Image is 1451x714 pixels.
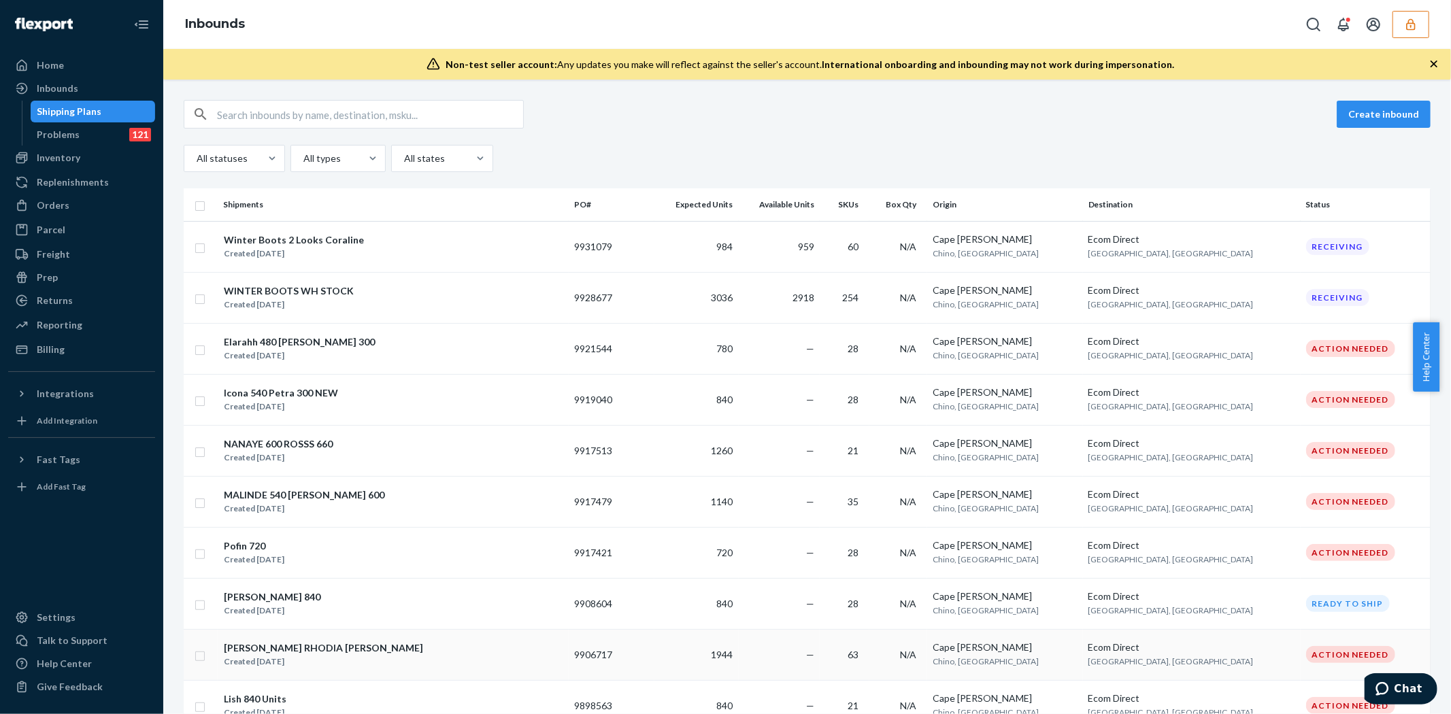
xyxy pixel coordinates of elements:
button: Fast Tags [8,449,155,471]
div: Parcel [37,223,65,237]
div: Reporting [37,318,82,332]
a: Inbounds [8,78,155,99]
div: Any updates you make will reflect against the seller's account. [446,58,1174,71]
span: 840 [717,394,733,405]
button: Close Navigation [128,11,155,38]
div: Inventory [37,151,80,165]
div: Action Needed [1306,340,1395,357]
button: Talk to Support [8,630,155,651]
div: Prep [37,271,58,284]
div: Lish 840 Units [224,692,286,706]
span: 1260 [712,445,733,456]
span: Chino, [GEOGRAPHIC_DATA] [933,503,1039,513]
div: Cape [PERSON_NAME] [933,437,1077,450]
a: Add Integration [8,410,155,432]
span: Chino, [GEOGRAPHIC_DATA] [933,248,1039,258]
span: N/A [900,343,916,354]
span: — [806,547,814,558]
div: Talk to Support [37,634,107,647]
a: Replenishments [8,171,155,193]
td: 9921544 [569,323,654,374]
a: Orders [8,194,155,216]
th: Destination [1083,188,1301,221]
span: [GEOGRAPHIC_DATA], [GEOGRAPHIC_DATA] [1088,656,1254,666]
span: N/A [900,241,916,252]
td: 9931079 [569,221,654,272]
div: Ecom Direct [1088,641,1295,654]
span: N/A [900,649,916,660]
span: Chino, [GEOGRAPHIC_DATA] [933,452,1039,462]
div: Ready to ship [1306,595,1390,612]
div: MALINDE 540 [PERSON_NAME] 600 [224,488,384,502]
div: Receiving [1306,289,1369,306]
div: Created [DATE] [224,502,384,515]
span: 1944 [712,649,733,660]
div: Cape [PERSON_NAME] [933,692,1077,705]
div: Action Needed [1306,544,1395,561]
div: Billing [37,343,65,356]
span: [GEOGRAPHIC_DATA], [GEOGRAPHIC_DATA] [1088,401,1254,411]
ol: breadcrumbs [174,5,256,44]
div: Created [DATE] [224,451,333,464]
div: Inbounds [37,82,78,95]
div: Cape [PERSON_NAME] [933,488,1077,501]
span: 984 [717,241,733,252]
div: Action Needed [1306,646,1395,663]
button: Help Center [1413,322,1439,392]
td: 9917479 [569,476,654,527]
div: Help Center [37,657,92,670]
div: Ecom Direct [1088,488,1295,501]
th: Shipments [218,188,569,221]
span: Chino, [GEOGRAPHIC_DATA] [933,401,1039,411]
a: Add Fast Tag [8,476,155,498]
span: 959 [798,241,814,252]
span: — [806,598,814,609]
span: 780 [717,343,733,354]
span: Chino, [GEOGRAPHIC_DATA] [933,350,1039,360]
input: All types [302,152,303,165]
span: 254 [842,292,858,303]
div: Pofin 720 [224,539,284,553]
div: Action Needed [1306,493,1395,510]
div: Returns [37,294,73,307]
div: 121 [129,128,151,141]
div: Created [DATE] [224,655,423,668]
span: N/A [900,496,916,507]
th: PO# [569,188,654,221]
a: Inventory [8,147,155,169]
span: 28 [848,343,858,354]
span: N/A [900,394,916,405]
span: [GEOGRAPHIC_DATA], [GEOGRAPHIC_DATA] [1088,452,1254,462]
span: — [806,394,814,405]
div: Ecom Direct [1088,335,1295,348]
div: Created [DATE] [224,298,354,311]
div: Give Feedback [37,680,103,694]
span: N/A [900,700,916,711]
iframe: Opens a widget where you can chat to one of our agents [1365,673,1437,707]
button: Open notifications [1330,11,1357,38]
div: Winter Boots 2 Looks Coraline [224,233,364,247]
a: Shipping Plans [31,101,156,122]
div: [PERSON_NAME] 840 [224,590,320,604]
td: 9919040 [569,374,654,425]
td: 9917513 [569,425,654,476]
div: Ecom Direct [1088,284,1295,297]
div: NANAYE 600 ROSSS 660 [224,437,333,451]
span: 720 [717,547,733,558]
div: [PERSON_NAME] RHODIA [PERSON_NAME] [224,641,423,655]
span: N/A [900,598,916,609]
span: N/A [900,445,916,456]
button: Integrations [8,383,155,405]
div: Settings [37,611,76,624]
span: 840 [717,700,733,711]
span: Chino, [GEOGRAPHIC_DATA] [933,299,1039,309]
span: 28 [848,394,858,405]
div: Cape [PERSON_NAME] [933,386,1077,399]
div: Icona 540 Petra 300 NEW [224,386,338,400]
span: Chino, [GEOGRAPHIC_DATA] [933,554,1039,564]
th: Origin [927,188,1082,221]
input: Search inbounds by name, destination, msku... [217,101,523,128]
span: — [806,496,814,507]
div: Cape [PERSON_NAME] [933,233,1077,246]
